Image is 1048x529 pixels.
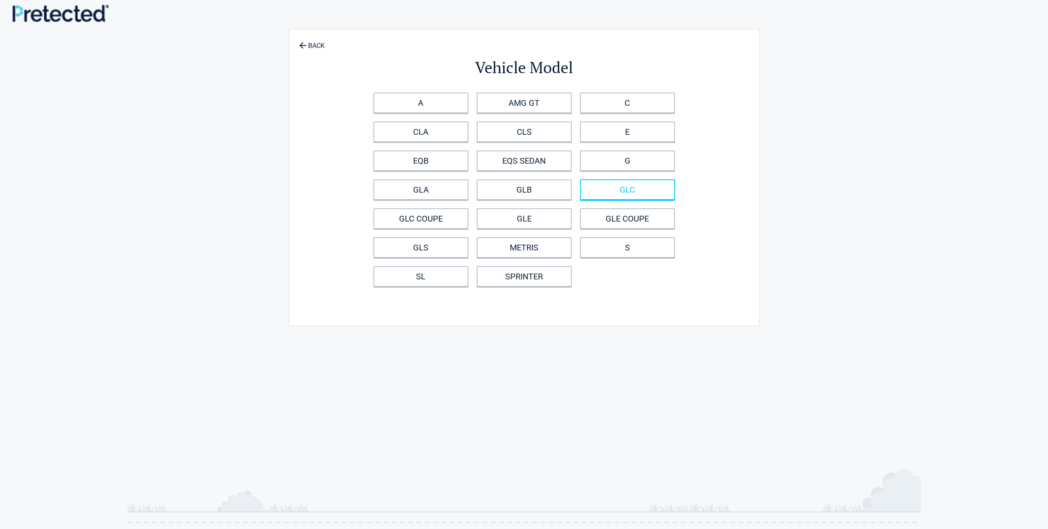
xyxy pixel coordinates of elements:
[477,237,572,258] a: METRIS
[373,237,468,258] a: GLS
[477,150,572,171] a: EQS SEDAN
[373,179,468,200] a: GLA
[580,179,675,200] a: GLC
[373,266,468,287] a: SL
[335,57,714,78] h2: Vehicle Model
[477,208,572,229] a: GLE
[297,35,326,49] a: BACK
[477,122,572,142] a: CLS
[580,150,675,171] a: G
[580,122,675,142] a: E
[580,237,675,258] a: S
[373,208,468,229] a: GLC COUPE
[373,150,468,171] a: EQB
[477,266,572,287] a: SPRINTER
[373,93,468,113] a: A
[580,93,675,113] a: C
[373,122,468,142] a: CLA
[580,208,675,229] a: GLE COUPE
[12,5,109,22] img: Main Logo
[477,179,572,200] a: GLB
[477,93,572,113] a: AMG GT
